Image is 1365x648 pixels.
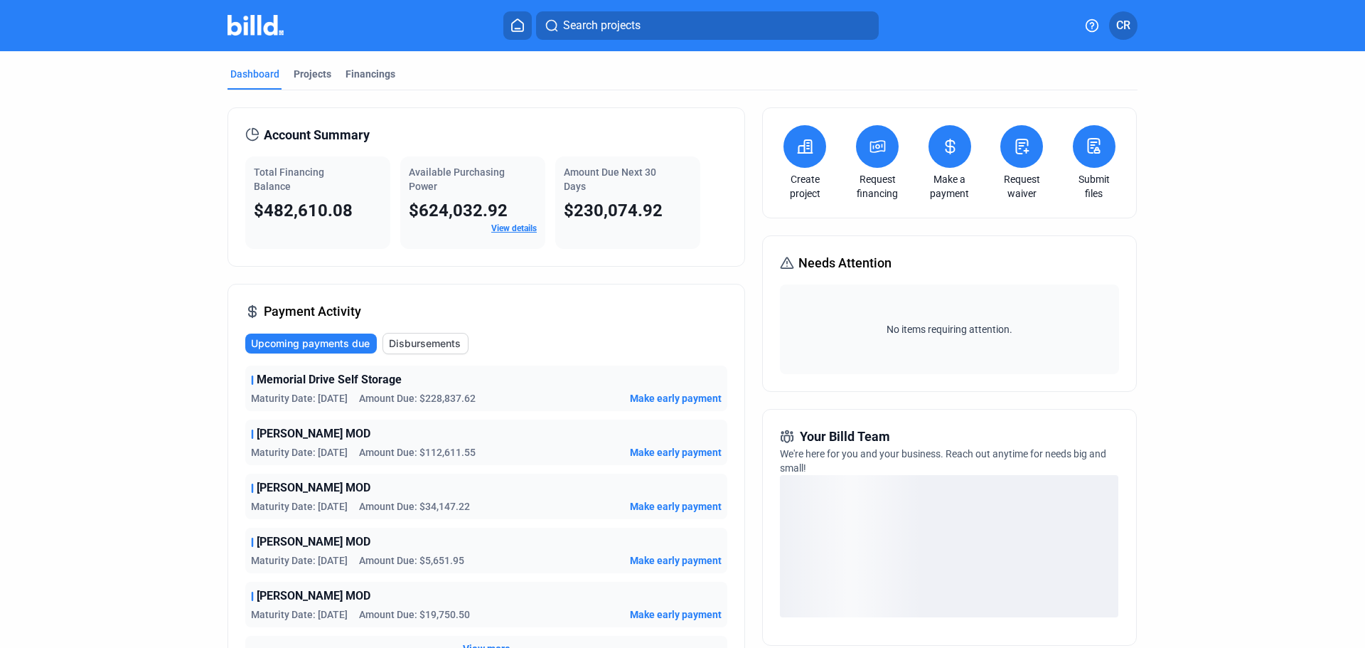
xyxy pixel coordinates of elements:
div: loading [780,475,1118,617]
div: Projects [294,67,331,81]
div: Financings [346,67,395,81]
span: Needs Attention [798,253,892,273]
span: We're here for you and your business. Reach out anytime for needs big and small! [780,448,1106,474]
span: Payment Activity [264,302,361,322]
span: [PERSON_NAME] MOD [257,479,370,496]
a: Request waiver [997,172,1046,201]
span: No items requiring attention. [786,322,1113,336]
a: Create project [780,172,830,201]
span: Account Summary [264,125,370,145]
button: CR [1109,11,1137,40]
span: Amount Due: $228,837.62 [359,391,476,405]
span: CR [1116,17,1130,34]
span: Maturity Date: [DATE] [251,607,348,622]
span: Maturity Date: [DATE] [251,391,348,405]
span: $482,610.08 [254,201,353,221]
span: Disbursements [389,336,461,351]
span: Upcoming payments due [251,336,370,351]
a: Request financing [852,172,902,201]
a: Submit files [1069,172,1119,201]
img: Billd Company Logo [227,15,284,36]
button: Disbursements [382,333,469,354]
button: Make early payment [630,391,722,405]
span: $624,032.92 [409,201,508,221]
span: Your Billd Team [800,427,890,447]
span: Memorial Drive Self Storage [257,371,402,388]
span: Maturity Date: [DATE] [251,553,348,568]
span: [PERSON_NAME] MOD [257,588,370,605]
span: Available Purchasing Power [409,166,505,192]
span: Total Financing Balance [254,166,324,192]
span: Amount Due: $112,611.55 [359,445,476,460]
span: Search projects [563,17,641,34]
button: Make early payment [630,553,722,568]
span: [PERSON_NAME] MOD [257,533,370,551]
div: Dashboard [230,67,279,81]
a: Make a payment [925,172,975,201]
span: Amount Due Next 30 Days [564,166,656,192]
span: Maturity Date: [DATE] [251,445,348,460]
span: Amount Due: $5,651.95 [359,553,464,568]
button: Make early payment [630,445,722,460]
button: Make early payment [630,499,722,514]
button: Search projects [536,11,879,40]
span: [PERSON_NAME] MOD [257,425,370,442]
span: Amount Due: $19,750.50 [359,607,470,622]
button: Make early payment [630,607,722,622]
span: Amount Due: $34,147.22 [359,499,470,514]
span: Maturity Date: [DATE] [251,499,348,514]
span: $230,074.92 [564,201,663,221]
button: Upcoming payments due [245,334,377,354]
a: View details [491,223,537,233]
